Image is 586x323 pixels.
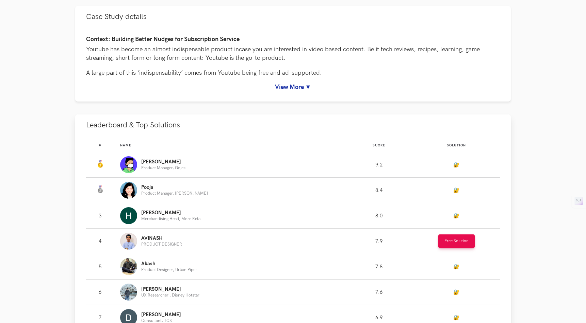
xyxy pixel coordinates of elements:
p: [PERSON_NAME] [141,287,199,292]
img: Profile photo [120,233,137,250]
p: AVINASH [141,236,182,241]
span: Score [373,143,385,147]
a: 🔐 [453,162,459,168]
p: A large part of this ‘indispensability’ comes from Youtube being free and ad-supported. [86,69,500,77]
td: 8.0 [345,203,413,229]
p: UX Researcher , Disney Hotstar [141,293,199,298]
div: Case Study details [75,28,511,102]
td: 4 [86,229,120,254]
img: Profile photo [120,207,137,224]
span: Case Study details [86,12,147,21]
td: 7.6 [345,280,413,305]
p: Product Manager, Gojek [141,166,185,170]
img: Profile photo [120,258,137,275]
td: 6 [86,280,120,305]
p: Merchandising Head, More Retail [141,217,202,221]
img: Gold Medal [96,160,104,168]
p: Product Manager, [PERSON_NAME] [141,191,208,196]
img: Profile photo [120,182,137,199]
p: Akash [141,261,197,267]
p: Youtube has become an almost indispensable product incase you are interested in video based conte... [86,45,500,62]
td: 5 [86,254,120,280]
td: 8.4 [345,178,413,203]
td: 3 [86,203,120,229]
td: 7.8 [345,254,413,280]
p: [PERSON_NAME] [141,159,185,165]
span: # [99,143,101,147]
td: 7.9 [345,229,413,254]
span: Solution [447,143,466,147]
a: 🔐 [453,187,459,193]
img: Profile photo [120,156,137,173]
a: 🔐 [453,289,459,295]
p: Consultant, TCS [141,319,181,323]
a: 🔐 [453,264,459,270]
p: Pooja [141,185,208,190]
p: PRODUCT DESIGNER [141,242,182,247]
td: 9.2 [345,152,413,178]
button: Case Study details [75,6,511,28]
a: View More ▼ [86,84,500,91]
p: [PERSON_NAME] [141,210,202,216]
h4: Context: Building Better Nudges for Subscription Service [86,36,500,43]
img: Profile photo [120,284,137,301]
img: Silver Medal [96,185,104,194]
button: Leaderboard & Top Solutions [75,114,511,136]
span: Leaderboard & Top Solutions [86,121,180,130]
p: Product Designer, Urban Piper [141,268,197,272]
p: [PERSON_NAME] [141,312,181,318]
button: Free Solution [438,234,475,248]
span: Name [120,143,131,147]
a: 🔐 [453,315,459,321]
a: 🔐 [453,213,459,219]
